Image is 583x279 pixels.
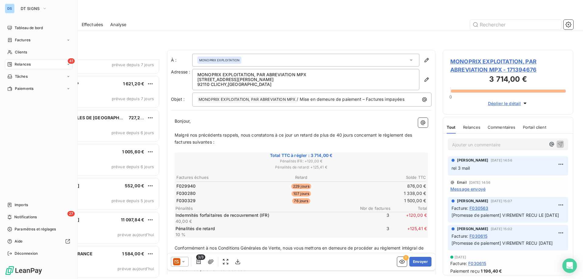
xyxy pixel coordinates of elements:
[15,239,23,244] span: Aide
[176,206,354,211] span: Pénalités
[343,190,426,197] td: 1 338,00 €
[82,22,103,28] span: Effectuées
[176,190,196,196] span: F030280
[5,266,43,275] img: Logo LeanPay
[15,202,28,208] span: Imports
[452,205,468,211] span: Facture :
[353,212,389,224] span: 3
[523,125,546,130] span: Portail client
[29,60,160,279] div: grid
[450,268,479,274] span: Paiement reçu
[176,212,352,218] p: Indemnités forfaitaires de recouvrement (IFR)
[122,251,145,256] span: 1 584,00 €
[390,212,427,224] span: + 120,00 €
[562,258,577,273] div: Open Intercom Messenger
[457,198,488,204] span: [PERSON_NAME]
[196,254,205,260] span: 3/3
[469,181,491,184] span: [DATE] 14:56
[176,174,259,181] th: Factures échues
[450,74,566,86] h3: 3 714,00 €
[176,232,352,238] p: 10 %
[491,158,512,162] span: [DATE] 14:56
[452,240,553,246] span: [Promesse de paiement] VIREMENT RECU [DATE]
[15,226,56,232] span: Paramètres et réglages
[449,94,452,99] span: 0
[176,198,196,204] span: F030329
[121,217,144,222] span: 11 097,84 €
[112,62,154,67] span: prévue depuis 7 jours
[112,96,154,101] span: prévue depuis 7 jours
[125,183,144,188] span: 552,00 €
[447,125,456,130] span: Tout
[15,25,43,31] span: Tableau de bord
[176,165,427,170] span: Pénalités de retard : + 125,41 €
[260,174,343,181] th: Retard
[21,6,40,11] span: DT SIGNS
[488,125,516,130] span: Commentaires
[67,211,75,216] span: 27
[343,197,426,204] td: 1 500,00 €
[171,69,190,74] span: Adresse :
[469,205,488,211] span: F030563
[15,49,27,55] span: Clients
[353,226,389,238] span: 3
[390,206,427,211] span: Total
[15,37,30,43] span: Factures
[343,174,426,181] th: Solde TTC
[455,255,466,259] span: [DATE]
[452,233,468,239] span: Facture :
[197,77,414,82] p: [STREET_ADDRESS][PERSON_NAME]
[198,96,296,103] span: MONOPRIX EXPLOITATION, PAR ABREVIATION MPX
[452,213,559,218] span: [Promesse de paiement] VIREMENT RECU LE [DATE]
[199,58,240,62] span: MONOPRIX EXPLOITATION
[491,199,512,203] span: [DATE] 15:07
[481,268,502,274] span: 1 196,40 €
[43,115,138,120] span: JAUDAP - ARTICLES DE [GEOGRAPHIC_DATA]
[176,226,352,232] p: Pénalités de retard
[14,214,37,220] span: Notifications
[297,97,404,102] span: / Mise en demeure de paiement – Factures impayées
[291,184,311,189] span: 229 jours
[176,158,427,164] span: Pénalités IFR : + 120,00 €
[390,226,427,238] span: + 125,41 €
[343,183,426,189] td: 876,00 €
[118,266,154,271] span: prévue aujourd’hui
[457,226,488,232] span: [PERSON_NAME]
[15,74,28,79] span: Tâches
[15,251,38,256] span: Déconnexion
[463,125,480,130] span: Relances
[171,57,192,63] label: À :
[197,82,414,87] p: 92110 CLICHY , [GEOGRAPHIC_DATA]
[457,158,488,163] span: [PERSON_NAME]
[450,186,486,192] span: Message envoyé
[292,198,310,204] span: 76 jours
[15,62,31,67] span: Relances
[176,218,352,224] p: 40,00 €
[5,4,15,13] div: DS
[175,245,425,257] span: Conformément à nos Conditions Générales de Vente, nous vous mettons en demeure de procéder au règ...
[129,115,147,120] span: 727,20 €
[111,130,154,135] span: prévue depuis 6 jours
[111,198,154,203] span: prévue depuis 5 jours
[15,86,33,91] span: Paiements
[176,183,196,189] span: F029940
[175,118,191,124] span: Bonjour,
[291,191,311,196] span: 107 jours
[450,57,566,74] span: MONOPRIX EXPLOITATION, PAR ABREVIATION MPX - 171394676
[354,206,390,211] span: Nbr de factures
[171,97,185,102] span: Objet :
[486,100,530,107] button: Déplier le détail
[450,260,467,267] span: Facture :
[175,266,250,271] span: À défaut de paiement dans ce délai :
[468,260,486,267] span: F030615
[175,132,413,145] span: Malgré nos précédents rappels, nous constatons à ce jour un retard de plus de 40 jours concernant...
[176,152,427,158] span: Total TTC à régler : 3 714,00 €
[68,58,75,64] span: 41
[123,81,145,86] span: 1 621,20 €
[122,149,145,154] span: 1 005,60 €
[111,164,154,169] span: prévue depuis 6 jours
[5,236,73,246] a: Aide
[409,257,431,267] button: Envoyer
[197,72,414,77] p: MONOPRIX EXPLOITATION, PAR ABREVIATION MPX
[491,227,512,231] span: [DATE] 15:02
